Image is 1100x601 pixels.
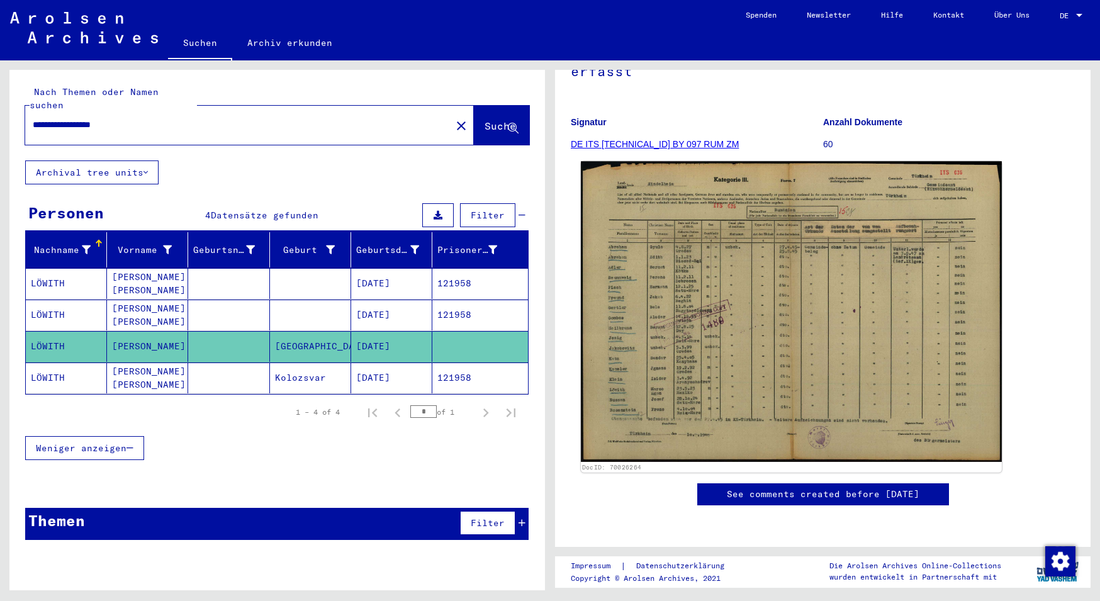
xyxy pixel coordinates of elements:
[582,464,642,471] a: DocID: 70026264
[25,160,159,184] button: Archival tree units
[168,28,232,60] a: Suchen
[28,201,104,224] div: Personen
[571,559,739,573] div: |
[727,488,919,501] a: See comments created before [DATE]
[232,28,347,58] a: Archiv erkunden
[571,573,739,584] p: Copyright © Arolsen Archives, 2021
[471,517,505,529] span: Filter
[26,232,107,267] mat-header-cell: Nachname
[26,331,107,362] mat-cell: LÖWITH
[188,232,269,267] mat-header-cell: Geburtsname
[356,244,419,257] div: Geburtsdatum
[193,244,255,257] div: Geburtsname
[571,559,620,573] a: Impressum
[31,244,91,257] div: Nachname
[31,240,106,260] div: Nachname
[829,571,1001,583] p: wurden entwickelt in Partnerschaft mit
[360,400,385,425] button: First page
[460,511,515,535] button: Filter
[26,268,107,299] mat-cell: LÖWITH
[432,232,528,267] mat-header-cell: Prisoner #
[270,331,351,362] mat-cell: [GEOGRAPHIC_DATA]
[498,400,524,425] button: Last page
[571,117,607,127] b: Signatur
[1034,556,1081,587] img: yv_logo.png
[473,400,498,425] button: Next page
[211,210,318,221] span: Datensätze gefunden
[485,120,516,132] span: Suche
[107,300,188,330] mat-cell: [PERSON_NAME] [PERSON_NAME]
[351,232,432,267] mat-header-cell: Geburtsdatum
[351,268,432,299] mat-cell: [DATE]
[296,407,340,418] div: 1 – 4 of 4
[107,331,188,362] mat-cell: [PERSON_NAME]
[270,362,351,393] mat-cell: Kolozsvar
[107,232,188,267] mat-header-cell: Vorname
[351,331,432,362] mat-cell: [DATE]
[270,232,351,267] mat-header-cell: Geburt‏
[10,12,158,43] img: Arolsen_neg.svg
[432,362,528,393] mat-cell: 121958
[829,560,1001,571] p: Die Arolsen Archives Online-Collections
[626,559,739,573] a: Datenschutzerklärung
[351,362,432,393] mat-cell: [DATE]
[351,300,432,330] mat-cell: [DATE]
[437,244,497,257] div: Prisoner #
[1060,11,1074,20] span: DE
[474,106,529,145] button: Suche
[571,139,739,149] a: DE ITS [TECHNICAL_ID] BY 097 RUM ZM
[471,210,505,221] span: Filter
[432,268,528,299] mat-cell: 121958
[449,113,474,138] button: Clear
[385,400,410,425] button: Previous page
[460,203,515,227] button: Filter
[30,86,159,111] mat-label: Nach Themen oder Namen suchen
[581,161,1002,461] img: 001.jpg
[275,240,351,260] div: Geburt‏
[26,300,107,330] mat-cell: LÖWITH
[107,362,188,393] mat-cell: [PERSON_NAME] [PERSON_NAME]
[437,240,513,260] div: Prisoner #
[25,436,144,460] button: Weniger anzeigen
[26,362,107,393] mat-cell: LÖWITH
[112,240,188,260] div: Vorname
[107,268,188,299] mat-cell: [PERSON_NAME] [PERSON_NAME]
[356,240,435,260] div: Geburtsdatum
[454,118,469,133] mat-icon: close
[410,406,473,418] div: of 1
[432,300,528,330] mat-cell: 121958
[28,509,85,532] div: Themen
[112,244,172,257] div: Vorname
[823,138,1075,151] p: 60
[275,244,335,257] div: Geburt‏
[193,240,271,260] div: Geburtsname
[205,210,211,221] span: 4
[1045,546,1075,576] img: Zustimmung ändern
[823,117,902,127] b: Anzahl Dokumente
[36,442,126,454] span: Weniger anzeigen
